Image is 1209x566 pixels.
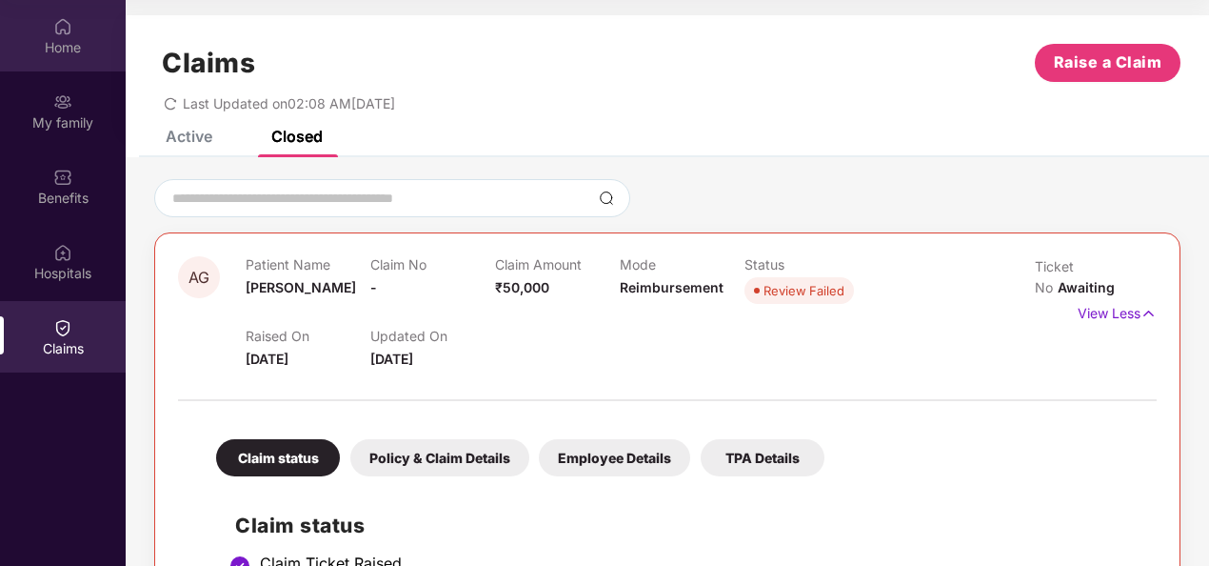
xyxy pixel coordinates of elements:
p: Mode [620,256,744,273]
div: Employee Details [539,439,690,476]
p: Status [744,256,869,273]
span: Raise a Claim [1054,51,1162,74]
img: svg+xml;base64,PHN2ZyBpZD0iSG9zcGl0YWxzIiB4bWxucz0iaHR0cDovL3d3dy53My5vcmcvMjAwMC9zdmciIHdpZHRoPS... [53,243,72,262]
span: Awaiting [1058,279,1115,295]
button: Raise a Claim [1035,44,1180,82]
p: Updated On [370,328,495,344]
p: Claim Amount [495,256,620,273]
span: ₹50,000 [495,279,549,295]
span: redo [164,95,177,111]
span: [PERSON_NAME] [246,279,356,295]
img: svg+xml;base64,PHN2ZyBpZD0iQmVuZWZpdHMiIHhtbG5zPSJodHRwOi8vd3d3LnczLm9yZy8yMDAwL3N2ZyIgd2lkdGg9Ij... [53,168,72,187]
span: [DATE] [246,351,288,367]
span: Reimbursement [620,279,723,295]
span: AG [188,270,209,286]
div: Active [166,127,212,146]
img: svg+xml;base64,PHN2ZyB4bWxucz0iaHR0cDovL3d3dy53My5vcmcvMjAwMC9zdmciIHdpZHRoPSIxNyIgaGVpZ2h0PSIxNy... [1140,303,1157,324]
p: Claim No [370,256,495,273]
div: Review Failed [763,281,844,300]
p: Raised On [246,328,370,344]
img: svg+xml;base64,PHN2ZyBpZD0iU2VhcmNoLTMyeDMyIiB4bWxucz0iaHR0cDovL3d3dy53My5vcmcvMjAwMC9zdmciIHdpZH... [599,191,614,206]
div: TPA Details [701,439,824,476]
span: - [370,279,377,295]
h1: Claims [162,47,255,79]
div: Closed [271,127,323,146]
img: svg+xml;base64,PHN2ZyBpZD0iSG9tZSIgeG1sbnM9Imh0dHA6Ly93d3cudzMub3JnLzIwMDAvc3ZnIiB3aWR0aD0iMjAiIG... [53,17,72,36]
img: svg+xml;base64,PHN2ZyBpZD0iQ2xhaW0iIHhtbG5zPSJodHRwOi8vd3d3LnczLm9yZy8yMDAwL3N2ZyIgd2lkdGg9IjIwIi... [53,318,72,337]
div: Claim status [216,439,340,476]
span: Last Updated on 02:08 AM[DATE] [183,95,395,111]
span: Ticket No [1035,258,1074,295]
h2: Claim status [235,510,1138,541]
img: svg+xml;base64,PHN2ZyB3aWR0aD0iMjAiIGhlaWdodD0iMjAiIHZpZXdCb3g9IjAgMCAyMCAyMCIgZmlsbD0ibm9uZSIgeG... [53,92,72,111]
p: Patient Name [246,256,370,273]
span: [DATE] [370,351,413,367]
div: Policy & Claim Details [350,439,529,476]
p: View Less [1078,298,1157,324]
